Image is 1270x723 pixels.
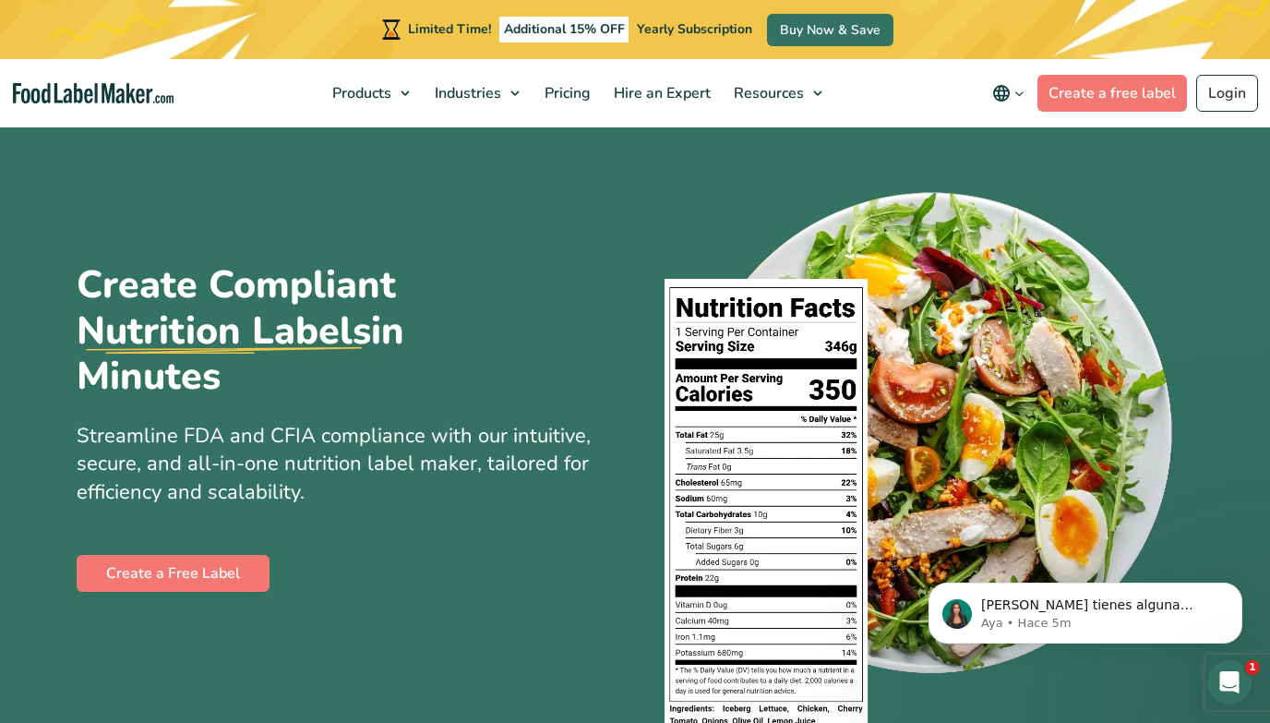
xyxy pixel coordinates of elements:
a: Hire an Expert [603,59,718,127]
a: Login [1196,75,1258,112]
a: Industries [424,59,529,127]
span: Products [327,83,393,103]
span: Resources [728,83,806,103]
a: Pricing [533,59,598,127]
span: Hire an Expert [608,83,713,103]
a: Create a Free Label [77,555,270,592]
a: Buy Now & Save [767,14,893,46]
span: Industries [429,83,503,103]
span: Pricing [539,83,593,103]
u: Nutrition Labels [77,308,371,355]
span: Streamline FDA and CFIA compliance with our intuitive, secure, and all-in-one nutrition label mak... [77,422,591,507]
a: Resources [723,59,832,127]
span: Yearly Subscription [637,20,752,38]
iframe: Intercom live chat [1207,660,1252,705]
a: Create a free label [1037,75,1187,112]
h1: Create Compliant in Minutes [77,262,538,400]
span: Additional 15% OFF [499,17,629,42]
iframe: Intercom notifications mensaje [901,544,1270,673]
a: Products [321,59,419,127]
span: 1 [1245,660,1260,675]
span: Limited Time! [408,20,491,38]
